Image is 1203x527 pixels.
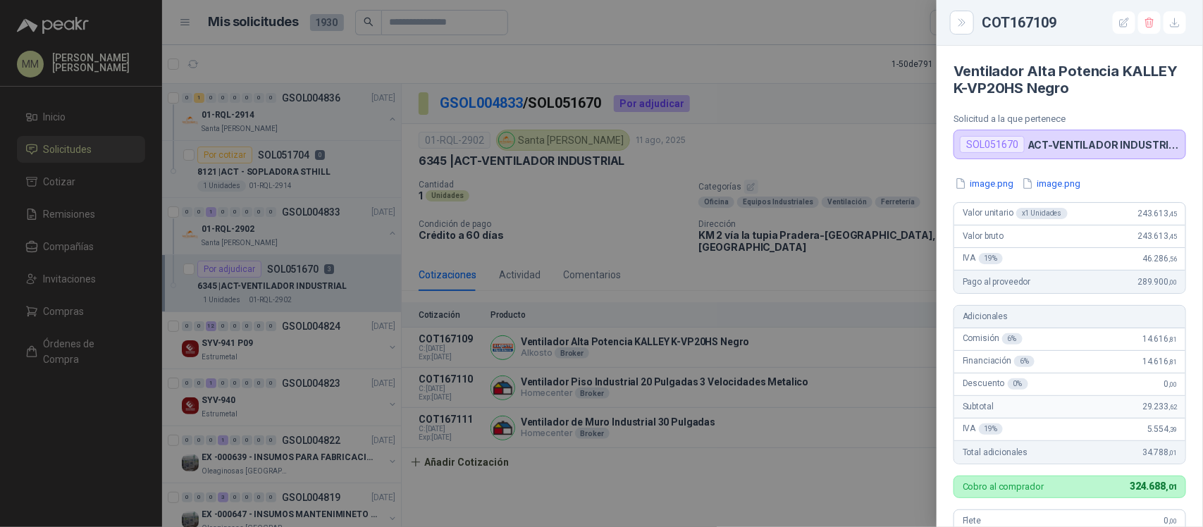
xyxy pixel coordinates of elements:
[1008,378,1028,390] div: 0 %
[1168,403,1177,411] span: ,62
[954,441,1185,464] div: Total adicionales
[1168,210,1177,218] span: ,45
[1142,334,1177,344] span: 14.616
[1168,358,1177,366] span: ,81
[1028,139,1180,151] p: ACT-VENTILADOR INDUSTRIAL
[963,253,1003,264] span: IVA
[1130,480,1177,492] span: 324.688
[954,14,970,31] button: Close
[954,113,1186,124] p: Solicitud a la que pertenece
[1137,231,1177,241] span: 243.613
[963,423,1003,435] span: IVA
[1142,254,1177,263] span: 46.286
[1137,277,1177,287] span: 289.900
[1164,516,1177,526] span: 0
[963,516,981,526] span: Flete
[1016,208,1068,219] div: x 1 Unidades
[963,378,1028,390] span: Descuento
[963,208,1068,219] span: Valor unitario
[960,136,1025,153] div: SOL051670
[1168,232,1177,240] span: ,45
[1142,447,1177,457] span: 34.788
[954,176,1015,191] button: image.png
[1020,176,1082,191] button: image.png
[954,63,1186,97] h4: Ventilador Alta Potencia KALLEY K-VP20HS Negro
[979,423,1004,435] div: 19 %
[979,253,1004,264] div: 19 %
[1168,335,1177,343] span: ,81
[1168,426,1177,433] span: ,39
[1168,449,1177,457] span: ,01
[954,306,1185,328] div: Adicionales
[1147,424,1177,434] span: 5.554
[1168,255,1177,263] span: ,56
[1142,402,1177,411] span: 29.233
[963,231,1004,241] span: Valor bruto
[1014,356,1035,367] div: 6 %
[1142,356,1177,366] span: 14.616
[963,356,1035,367] span: Financiación
[1168,380,1177,388] span: ,00
[1002,333,1023,345] div: 6 %
[1164,379,1177,389] span: 0
[1168,517,1177,525] span: ,00
[1168,278,1177,286] span: ,00
[982,11,1186,34] div: COT167109
[963,277,1031,287] span: Pago al proveedor
[963,482,1044,491] p: Cobro al comprador
[963,402,994,411] span: Subtotal
[963,333,1023,345] span: Comisión
[1137,209,1177,218] span: 243.613
[1166,483,1177,492] span: ,01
